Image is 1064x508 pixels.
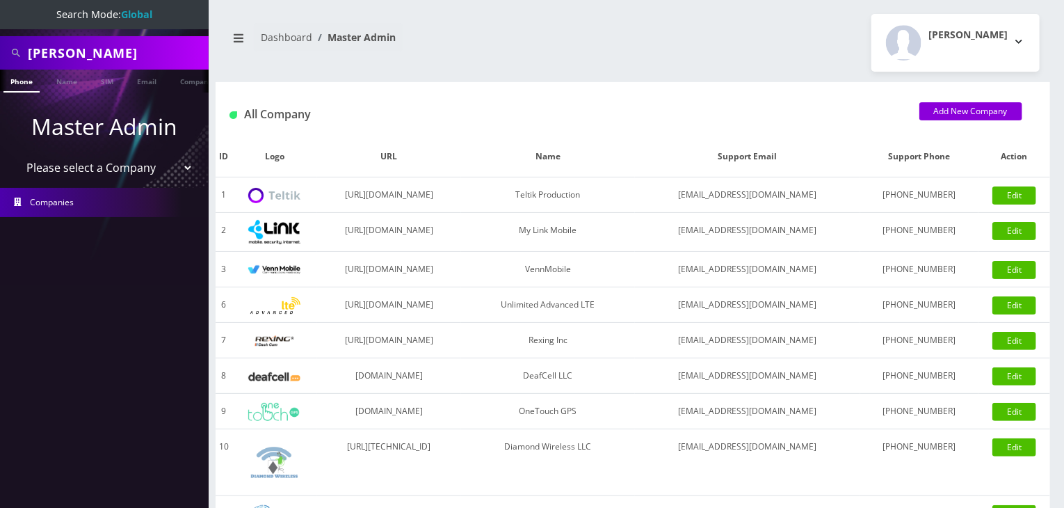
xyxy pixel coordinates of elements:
[992,438,1036,457] a: Edit
[635,358,860,394] td: [EMAIL_ADDRESS][DOMAIN_NAME]
[216,177,232,213] td: 1
[461,429,635,496] td: Diamond Wireless LLC
[229,108,898,121] h1: All Company
[860,323,979,358] td: [PHONE_NUMBER]
[461,394,635,429] td: OneTouch GPS
[31,196,74,208] span: Companies
[928,29,1008,41] h2: [PERSON_NAME]
[860,213,979,252] td: [PHONE_NUMBER]
[248,265,300,275] img: VennMobile
[216,323,232,358] td: 7
[635,323,860,358] td: [EMAIL_ADDRESS][DOMAIN_NAME]
[248,335,300,348] img: Rexing Inc
[317,429,461,496] td: [URL][TECHNICAL_ID]
[860,394,979,429] td: [PHONE_NUMBER]
[216,252,232,287] td: 3
[461,177,635,213] td: Teltik Production
[871,14,1040,72] button: [PERSON_NAME]
[992,367,1036,386] a: Edit
[248,403,300,421] img: OneTouch GPS
[992,222,1036,240] a: Edit
[317,136,461,177] th: URL
[992,403,1036,421] a: Edit
[248,372,300,381] img: DeafCell LLC
[261,31,312,44] a: Dashboard
[248,188,300,204] img: Teltik Production
[94,70,120,91] a: SIM
[992,186,1036,205] a: Edit
[232,136,317,177] th: Logo
[229,111,237,119] img: All Company
[173,70,220,91] a: Company
[919,102,1022,120] a: Add New Company
[121,8,152,21] strong: Global
[216,287,232,323] td: 6
[860,177,979,213] td: [PHONE_NUMBER]
[461,252,635,287] td: VennMobile
[860,358,979,394] td: [PHONE_NUMBER]
[461,213,635,252] td: My Link Mobile
[978,136,1050,177] th: Action
[992,261,1036,279] a: Edit
[461,136,635,177] th: Name
[635,177,860,213] td: [EMAIL_ADDRESS][DOMAIN_NAME]
[860,252,979,287] td: [PHONE_NUMBER]
[248,220,300,244] img: My Link Mobile
[216,394,232,429] td: 9
[317,287,461,323] td: [URL][DOMAIN_NAME]
[317,177,461,213] td: [URL][DOMAIN_NAME]
[28,40,205,66] input: Search All Companies
[216,136,232,177] th: ID
[216,213,232,252] td: 2
[216,429,232,496] td: 10
[226,23,622,63] nav: breadcrumb
[216,358,232,394] td: 8
[49,70,84,91] a: Name
[461,287,635,323] td: Unlimited Advanced LTE
[635,252,860,287] td: [EMAIL_ADDRESS][DOMAIN_NAME]
[248,436,300,489] img: Diamond Wireless LLC
[130,70,163,91] a: Email
[56,8,152,21] span: Search Mode:
[992,332,1036,350] a: Edit
[461,358,635,394] td: DeafCell LLC
[860,287,979,323] td: [PHONE_NUMBER]
[635,394,860,429] td: [EMAIL_ADDRESS][DOMAIN_NAME]
[3,70,40,93] a: Phone
[317,213,461,252] td: [URL][DOMAIN_NAME]
[317,358,461,394] td: [DOMAIN_NAME]
[635,429,860,496] td: [EMAIL_ADDRESS][DOMAIN_NAME]
[461,323,635,358] td: Rexing Inc
[317,323,461,358] td: [URL][DOMAIN_NAME]
[248,297,300,315] img: Unlimited Advanced LTE
[317,394,461,429] td: [DOMAIN_NAME]
[635,213,860,252] td: [EMAIL_ADDRESS][DOMAIN_NAME]
[860,429,979,496] td: [PHONE_NUMBER]
[992,296,1036,315] a: Edit
[860,136,979,177] th: Support Phone
[635,287,860,323] td: [EMAIL_ADDRESS][DOMAIN_NAME]
[312,30,396,45] li: Master Admin
[317,252,461,287] td: [URL][DOMAIN_NAME]
[635,136,860,177] th: Support Email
